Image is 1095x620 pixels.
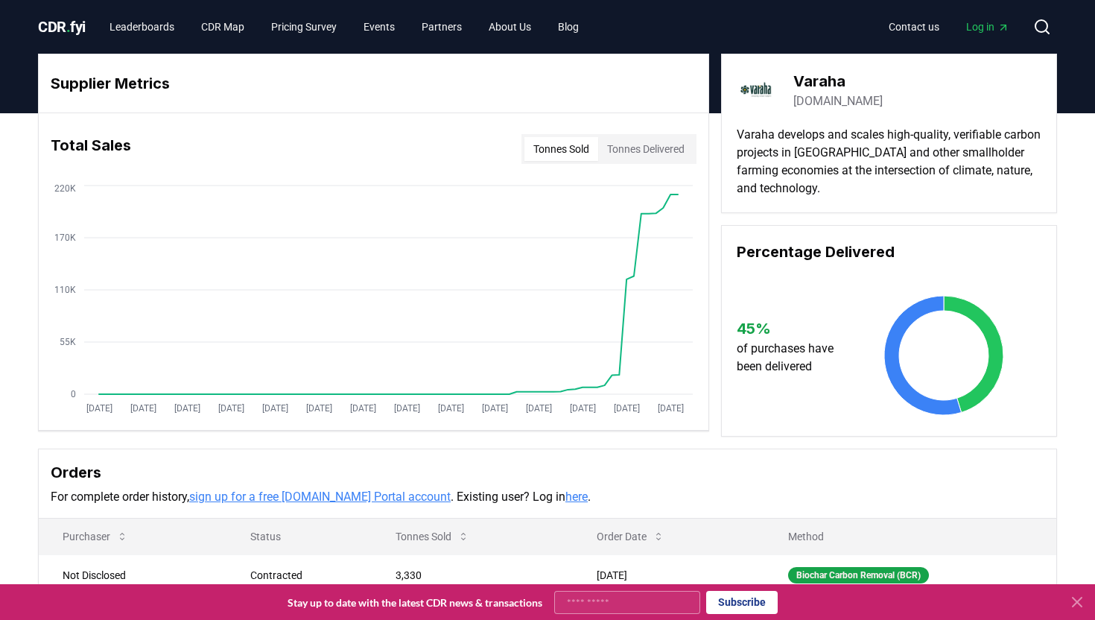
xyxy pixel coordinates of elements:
a: CDR.fyi [38,16,86,37]
a: Partners [410,13,474,40]
a: [DOMAIN_NAME] [793,92,883,110]
p: Method [776,529,1044,544]
a: Pricing Survey [259,13,349,40]
a: sign up for a free [DOMAIN_NAME] Portal account [189,490,451,504]
tspan: [DATE] [306,403,332,414]
tspan: [DATE] [482,403,508,414]
a: Blog [546,13,591,40]
span: . [66,18,71,36]
h3: Varaha [793,70,883,92]
button: Purchaser [51,522,140,551]
div: Contracted [250,568,360,583]
a: Contact us [877,13,951,40]
button: Tonnes Sold [524,137,598,161]
tspan: [DATE] [262,403,288,414]
a: About Us [477,13,543,40]
a: Events [352,13,407,40]
h3: Percentage Delivered [737,241,1041,263]
tspan: 0 [71,389,76,399]
a: Log in [954,13,1021,40]
span: CDR fyi [38,18,86,36]
button: Tonnes Delivered [598,137,693,161]
button: Order Date [585,522,676,551]
p: of purchases have been delivered [737,340,848,376]
tspan: [DATE] [658,403,684,414]
tspan: [DATE] [570,403,596,414]
div: Biochar Carbon Removal (BCR) [788,567,929,583]
nav: Main [98,13,591,40]
tspan: [DATE] [438,403,464,414]
h3: Total Sales [51,134,131,164]
p: Status [238,529,360,544]
tspan: [DATE] [394,403,420,414]
tspan: [DATE] [614,403,640,414]
tspan: [DATE] [218,403,244,414]
p: For complete order history, . Existing user? Log in . [51,488,1044,506]
a: here [565,490,588,504]
tspan: [DATE] [174,403,200,414]
tspan: [DATE] [130,403,156,414]
a: CDR Map [189,13,256,40]
tspan: [DATE] [350,403,376,414]
td: Not Disclosed [39,554,226,595]
tspan: [DATE] [526,403,552,414]
h3: Supplier Metrics [51,72,696,95]
td: [DATE] [573,554,764,595]
img: Varaha-logo [737,69,778,111]
h3: 45 % [737,317,848,340]
p: Varaha develops and scales high-quality, verifiable carbon projects in [GEOGRAPHIC_DATA] and othe... [737,126,1041,197]
nav: Main [877,13,1021,40]
tspan: 170K [54,232,76,243]
tspan: 55K [60,337,76,347]
button: Tonnes Sold [384,522,481,551]
h3: Orders [51,461,1044,484]
span: Log in [966,19,1009,34]
a: Leaderboards [98,13,186,40]
tspan: 220K [54,183,76,194]
tspan: [DATE] [86,403,112,414]
td: 3,330 [372,554,573,595]
tspan: 110K [54,285,76,295]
